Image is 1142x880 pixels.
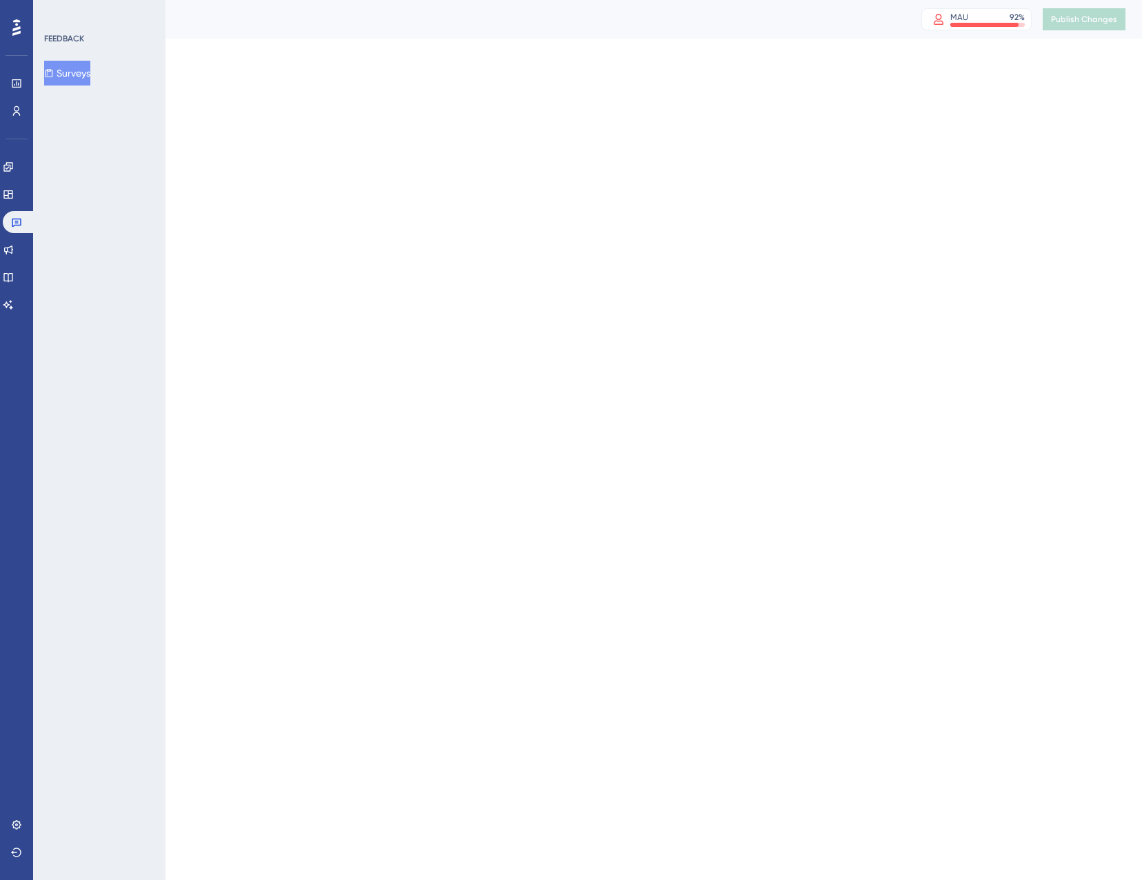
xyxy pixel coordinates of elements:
button: Publish Changes [1043,8,1125,30]
div: 92 % [1010,12,1025,23]
span: Publish Changes [1051,14,1117,25]
button: Surveys [44,61,90,86]
div: MAU [950,12,968,23]
div: FEEDBACK [44,33,84,44]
